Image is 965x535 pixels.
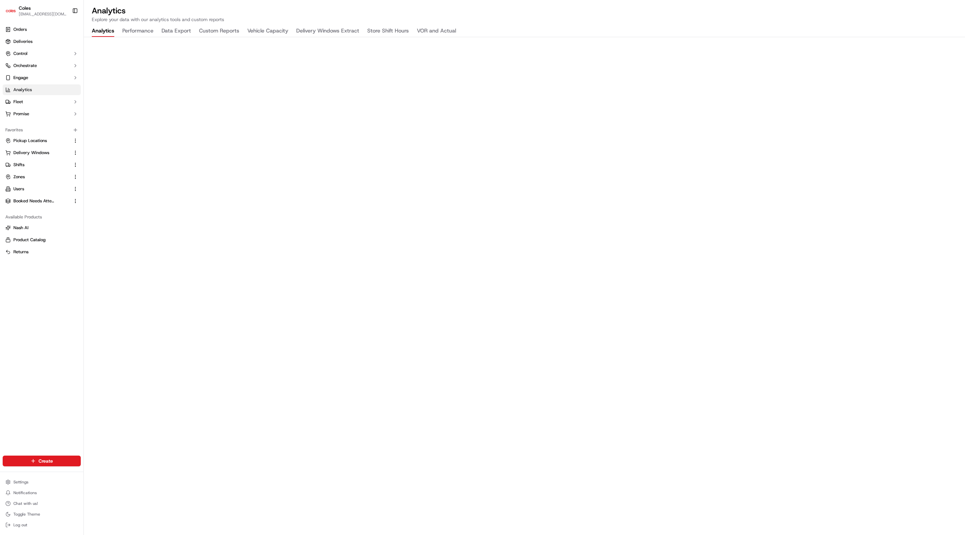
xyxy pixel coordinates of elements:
button: Toggle Theme [3,510,81,519]
a: Returns [5,249,78,255]
button: Performance [122,25,153,37]
button: Store Shift Hours [367,25,409,37]
span: Promise [13,111,29,117]
a: Nash AI [5,225,78,231]
button: Analytics [92,25,114,37]
iframe: Analytics [84,37,965,535]
span: Log out [13,522,27,528]
a: 💻API Documentation [54,95,110,107]
span: Analytics [13,87,32,93]
button: Engage [3,72,81,83]
button: Pickup Locations [3,135,81,146]
div: Favorites [3,125,81,135]
button: Control [3,48,81,59]
a: Users [5,186,70,192]
div: 📗 [7,98,12,104]
span: Shifts [13,162,24,168]
span: Delivery Windows [13,150,49,156]
button: Start new chat [114,66,122,74]
span: Knowledge Base [13,97,51,104]
span: Pylon [67,114,81,119]
span: Booked Needs Attention [13,198,56,204]
span: API Documentation [63,97,108,104]
span: Zones [13,174,25,180]
span: Orchestrate [13,63,37,69]
a: Orders [3,24,81,35]
button: Delivery Windows [3,147,81,158]
a: Powered byPylon [47,114,81,119]
a: Deliveries [3,36,81,47]
div: 💻 [57,98,62,104]
span: Chat with us! [13,501,38,506]
span: Settings [13,479,28,485]
button: Coles [19,5,31,11]
img: Coles [5,5,16,16]
button: Promise [3,109,81,119]
a: Zones [5,174,70,180]
span: Notifications [13,490,37,495]
a: Analytics [3,84,81,95]
span: Orders [13,26,27,32]
button: Shifts [3,159,81,170]
button: Data Export [162,25,191,37]
button: Delivery Windows Extract [296,25,359,37]
button: Log out [3,520,81,530]
button: Users [3,184,81,194]
span: Returns [13,249,28,255]
span: Nash AI [13,225,28,231]
span: Control [13,51,27,57]
a: Product Catalog [5,237,78,243]
a: Delivery Windows [5,150,70,156]
button: Custom Reports [199,25,239,37]
h2: Analytics [92,5,957,16]
button: Fleet [3,96,81,107]
button: [EMAIL_ADDRESS][DOMAIN_NAME] [19,11,67,17]
button: Nash AI [3,222,81,233]
button: Notifications [3,488,81,497]
button: Product Catalog [3,235,81,245]
p: Explore your data with our analytics tools and custom reports [92,16,957,23]
button: Vehicle Capacity [247,25,288,37]
button: Create [3,456,81,466]
div: Available Products [3,212,81,222]
span: Engage [13,75,28,81]
span: Fleet [13,99,23,105]
button: Zones [3,172,81,182]
a: Pickup Locations [5,138,70,144]
button: VOR and Actual [417,25,456,37]
button: ColesColes[EMAIL_ADDRESS][DOMAIN_NAME] [3,3,69,19]
button: Chat with us! [3,499,81,508]
button: Returns [3,247,81,257]
span: Users [13,186,24,192]
span: Deliveries [13,39,33,45]
span: Pickup Locations [13,138,47,144]
button: Settings [3,477,81,487]
button: Booked Needs Attention [3,196,81,206]
span: Toggle Theme [13,512,40,517]
span: Product Catalog [13,237,46,243]
a: Shifts [5,162,70,168]
button: Orchestrate [3,60,81,71]
a: 📗Knowledge Base [4,95,54,107]
span: Create [39,458,53,464]
a: Booked Needs Attention [5,198,70,204]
